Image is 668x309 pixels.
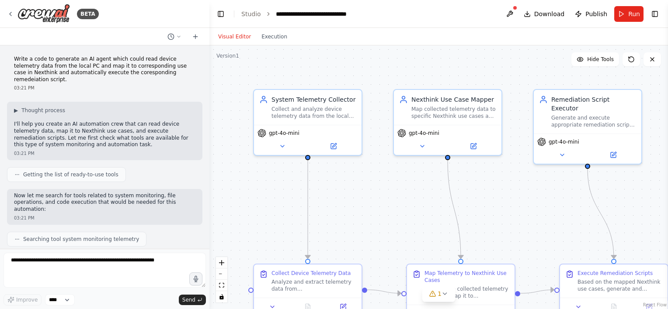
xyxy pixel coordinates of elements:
[411,106,496,120] div: Map collected telemetry data to specific Nexthink use cases and identify the appropriate remediat...
[614,6,644,22] button: Run
[14,107,65,114] button: ▶Thought process
[534,10,565,18] span: Download
[551,95,636,113] div: Remediation Script Executor
[628,10,640,18] span: Run
[253,89,362,156] div: System Telemetry CollectorCollect and analyze device telemetry data from the local PC including s...
[587,56,614,63] span: Hide Tools
[14,150,195,157] div: 03:21 PM
[438,289,442,298] span: 1
[411,95,496,104] div: Nexthink Use Case Mapper
[551,114,636,128] div: Generate and execute appropriate remediation scripts based on the mapped Nexthink use cases. Crea...
[216,291,227,302] button: toggle interactivity
[14,85,195,91] div: 03:21 PM
[424,270,509,284] div: Map Telemetry to Nexthink Use Cases
[449,141,498,151] button: Open in side panel
[520,285,554,298] g: Edge from b4ec1a7c-60aa-41f3-bfcd-4a12954648c7 to afad063c-27ce-488e-91b1-d74701ea56f4
[17,4,70,24] img: Logo
[588,150,638,160] button: Open in side panel
[3,294,42,306] button: Improve
[578,270,653,277] div: Execute Remediation Scripts
[578,278,662,292] div: Based on the mapped Nexthink use cases, generate and execute appropriate remediation scripts for ...
[164,31,185,42] button: Switch to previous chat
[271,95,356,104] div: System Telemetry Collector
[188,31,202,42] button: Start a new chat
[271,270,351,277] div: Collect Device Telemetry Data
[583,168,618,258] g: Edge from b4c84421-8642-4968-a16b-a6696cb6a61b to afad063c-27ce-488e-91b1-d74701ea56f4
[241,10,261,17] a: Studio
[23,236,139,243] span: Searching tool system monitoring telemetry
[14,107,18,114] span: ▶
[14,56,195,83] p: Write a code to generate an AI agent which could read device telemetry data from the local PC and...
[189,272,202,285] button: Click to speak your automation idea
[585,10,607,18] span: Publish
[21,107,65,114] span: Thought process
[269,130,299,137] span: gpt-4o-mini
[216,257,227,268] button: zoom in
[16,296,38,303] span: Improve
[14,215,195,221] div: 03:21 PM
[393,89,502,156] div: Nexthink Use Case MapperMap collected telemetry data to specific Nexthink use cases and identify ...
[367,285,401,298] g: Edge from 20de76d8-b443-4932-b8fa-3b206af72393 to b4ec1a7c-60aa-41f3-bfcd-4a12954648c7
[571,6,611,22] button: Publish
[23,171,118,178] span: Getting the list of ready-to-use tools
[533,89,642,165] div: Remediation Script ExecutorGenerate and execute appropriate remediation scripts based on the mapp...
[182,296,195,303] span: Send
[643,302,667,307] a: React Flow attribution
[14,121,195,148] p: I'll help you create an AI automation crew that can read device telemetry data, map it to Nexthin...
[77,9,99,19] div: BETA
[216,257,227,302] div: React Flow controls
[215,8,227,20] button: Hide left sidebar
[256,31,292,42] button: Execution
[14,192,195,213] p: Now let me search for tools related to system monitoring, file operations, and code execution tha...
[179,295,206,305] button: Send
[216,280,227,291] button: fit view
[443,160,465,258] g: Edge from 42a9bcd6-b3fc-47db-9c4e-cf2770d4ea18 to b4ec1a7c-60aa-41f3-bfcd-4a12954648c7
[216,268,227,280] button: zoom out
[303,160,312,258] g: Edge from c41db360-7d30-433e-9c6a-04a6c2f71ecc to 20de76d8-b443-4932-b8fa-3b206af72393
[424,285,509,299] div: Analyze the collected telemetry data and map it to corresponding Nexthink use cases from {nexthin...
[309,141,358,151] button: Open in side panel
[422,286,456,302] button: 1
[271,278,356,292] div: Analyze and extract telemetry data from {telemetry_source_path} for device {device_id}. Search th...
[549,138,579,145] span: gpt-4o-mini
[271,106,356,120] div: Collect and analyze device telemetry data from the local PC including system performance metrics,...
[409,130,439,137] span: gpt-4o-mini
[520,6,568,22] button: Download
[213,31,256,42] button: Visual Editor
[241,10,374,18] nav: breadcrumb
[571,52,619,66] button: Hide Tools
[649,8,661,20] button: Show right sidebar
[216,52,239,59] div: Version 1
